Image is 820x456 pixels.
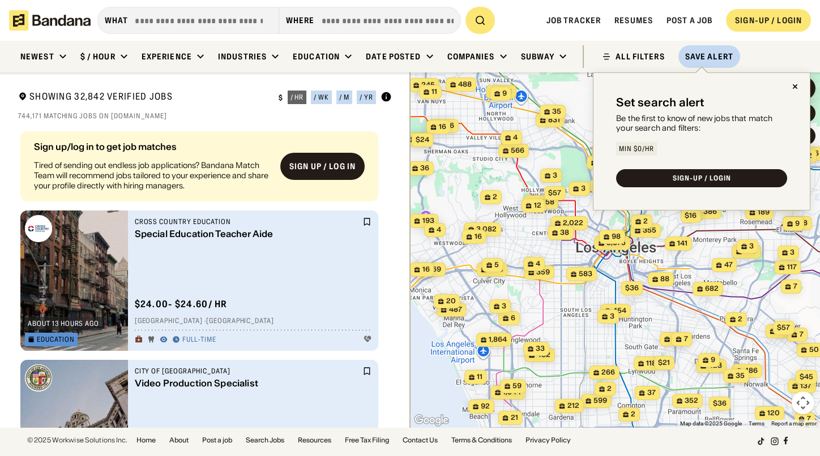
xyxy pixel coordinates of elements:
span: 2 [738,315,742,324]
a: Search Jobs [246,437,284,444]
a: Contact Us [403,437,438,444]
span: 7 [807,414,811,424]
span: 6 [814,149,819,158]
span: 2 [631,410,635,419]
span: 50 [809,345,819,355]
div: Min $0/hr [619,145,654,152]
span: 141 [677,239,687,248]
div: Where [286,15,315,25]
span: 3 [749,242,754,251]
span: 831 [548,115,560,125]
a: Job Tracker [546,15,601,25]
div: SIGN-UP / LOGIN [735,15,802,25]
a: Open this area in Google Maps (opens a new window) [413,413,450,428]
span: 454 [613,306,626,316]
a: About [169,437,189,444]
span: 9 [502,89,507,98]
div: / yr [360,94,373,101]
span: 6 [511,313,515,323]
span: 7 [800,330,804,339]
span: 38 [560,228,569,238]
a: Resources [298,437,331,444]
span: 9 [711,355,715,365]
div: Sign up/log in to get job matches [34,142,271,160]
div: Cross Country Education [135,217,360,226]
span: 359 [536,268,550,277]
span: 3 [790,248,795,257]
a: Post a job [202,437,232,444]
span: 16 [475,232,482,242]
div: Education [293,51,340,62]
div: $ / hour [80,51,116,62]
span: 3 [553,171,557,180]
div: Subway [521,51,555,62]
div: / hr [291,94,304,101]
a: Free Tax Filing [345,437,389,444]
a: Terms & Conditions [451,437,512,444]
a: Terms (opens in new tab) [749,420,765,427]
div: Education [37,336,75,343]
div: [GEOGRAPHIC_DATA] · [GEOGRAPHIC_DATA] [135,317,371,326]
span: 7 [793,282,797,291]
a: Resumes [614,15,653,25]
span: 2 [607,384,612,394]
a: Post a job [667,15,712,25]
div: Video Production Specialist [135,378,360,389]
span: $24 [416,135,429,144]
div: what [105,15,128,25]
span: 486 [744,366,758,376]
a: Privacy Policy [526,437,571,444]
div: Showing 32,842 Verified Jobs [18,91,270,105]
span: 7 [684,334,688,344]
span: 47 [724,260,733,270]
span: 189 [758,208,770,217]
span: 117 [787,263,797,272]
div: Full-time [182,335,217,345]
span: 3,082 [476,225,497,234]
div: Companies [447,51,495,62]
div: Set search alert [616,96,704,109]
div: Tired of sending out endless job applications? Bandana Match Team will recommend jobs tailored to... [34,160,271,191]
span: $36 [625,283,639,292]
div: Newest [20,51,54,62]
span: 566 [511,146,524,156]
span: 4 [437,225,441,235]
a: Report a map error [771,420,817,427]
div: grid [18,127,392,428]
div: Be the first to know of new jobs that match your search and filters: [616,114,787,133]
span: 98 [612,232,621,242]
div: 744,171 matching jobs on [DOMAIN_NAME] [18,111,392,121]
span: 4 [536,259,540,269]
span: 20 [446,296,456,306]
span: 2 [643,217,648,226]
div: © 2025 Workwise Solutions Inc. [27,437,127,444]
span: 193 [422,216,434,226]
span: $36 [713,399,727,407]
span: 599 [593,396,607,406]
div: Date Posted [366,51,421,62]
span: 88 [660,274,669,284]
div: / m [339,94,349,101]
button: Map camera controls [792,392,814,414]
div: Industries [218,51,267,62]
span: 137 [800,381,812,391]
span: 1,058 [536,197,554,207]
span: $21 [658,358,670,367]
span: 3 [610,312,614,321]
div: Save Alert [685,51,733,62]
span: 386 [703,207,717,217]
a: Home [136,437,156,444]
span: 16 [422,265,430,274]
img: Cross Country Education logo [25,215,52,242]
span: $45 [800,372,813,381]
div: Experience [142,51,192,62]
span: 488 [458,80,472,89]
span: $57 [777,323,790,332]
span: 583 [579,269,592,279]
span: 487 [449,305,462,315]
div: about 13 hours ago [28,320,99,327]
span: 1,864 [489,335,507,345]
